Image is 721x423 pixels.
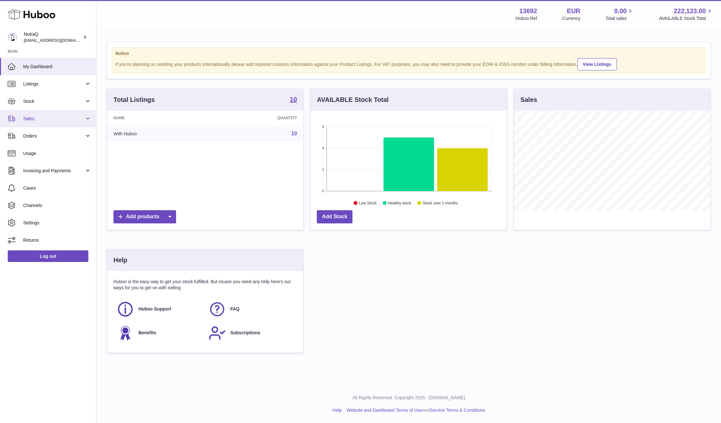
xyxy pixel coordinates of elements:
[23,64,91,70] span: My Dashboard
[519,7,537,15] strong: 13692
[24,38,94,43] span: [EMAIL_ADDRESS][DOMAIN_NAME]
[674,7,706,15] span: 222,123.00
[346,408,422,413] a: Website and Dashboard Terms of Use
[209,301,294,318] a: FAQ
[322,125,324,129] text: 6
[107,125,210,142] td: With Huboo
[659,7,713,22] a: 222,123.00 AVAILABLE Stock Total
[138,306,171,312] span: Huboo Support
[23,237,91,243] span: Returns
[210,111,303,125] th: Quantity
[322,168,324,172] text: 2
[23,203,91,209] span: Channels
[24,31,82,43] div: NutraQ
[23,220,91,226] span: Settings
[23,185,91,191] span: Cases
[614,7,627,15] span: 0.00
[113,279,297,291] p: Huboo is the easy way to get your stock fulfilled. But incase you need any help here's our ways f...
[209,324,294,342] a: Subscriptions
[107,111,210,125] th: Name
[138,330,156,336] span: Benefits
[23,116,85,122] span: Sales
[291,131,297,136] a: 10
[290,96,297,103] strong: 10
[115,57,702,70] div: If you're planning on sending your products internationally please add required customs informati...
[23,98,85,104] span: Stock
[113,95,155,104] h3: Total Listings
[117,324,202,342] a: Benefits
[333,408,342,413] a: Help
[521,95,537,104] h3: Sales
[562,15,581,22] div: Currency
[23,150,91,157] span: Usage
[113,210,176,223] a: Add products
[8,250,88,262] a: Log out
[23,81,85,87] span: Listings
[23,133,85,139] span: Orders
[567,7,580,15] strong: EUR
[423,201,458,205] text: Stock over 2 months
[230,330,260,336] span: Subscriptions
[322,146,324,150] text: 4
[230,306,240,312] span: FAQ
[117,301,202,318] a: Huboo Support
[605,15,634,22] span: Total sales
[516,15,537,22] div: Huboo Ref
[102,395,716,401] p: All Rights Reserved. Copyright 2025 - [DOMAIN_NAME]
[8,32,17,42] img: log@nutraq.com
[577,58,617,70] a: View Listings
[290,96,297,104] a: 10
[605,7,634,22] a: 0.00 Total sales
[430,408,485,413] a: Service Terms & Conditions
[322,189,324,193] text: 0
[115,50,702,57] strong: Notice
[23,168,85,174] span: Invoicing and Payments
[317,95,388,104] h3: AVAILABLE Stock Total
[344,407,485,413] li: and
[359,201,377,205] text: Low Stock
[113,256,127,265] h3: Help
[388,201,412,205] text: Healthy stock
[317,210,352,223] a: Add Stock
[659,15,713,22] span: AVAILABLE Stock Total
